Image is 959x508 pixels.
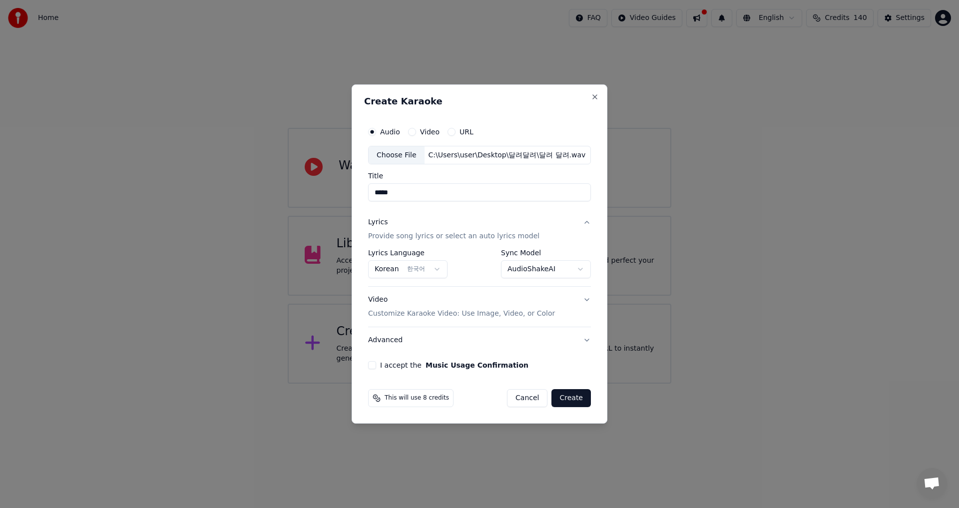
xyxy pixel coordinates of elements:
[368,309,555,319] p: Customize Karaoke Video: Use Image, Video, or Color
[425,150,590,160] div: C:\Users\user\Desktop\달려달려\달려 달려.wav
[369,146,425,164] div: Choose File
[460,128,474,135] label: URL
[368,232,539,242] p: Provide song lyrics or select an auto lyrics model
[368,218,388,228] div: Lyrics
[501,250,591,257] label: Sync Model
[368,250,591,287] div: LyricsProvide song lyrics or select an auto lyrics model
[426,362,528,369] button: I accept the
[385,394,449,402] span: This will use 8 credits
[368,327,591,353] button: Advanced
[380,362,528,369] label: I accept the
[368,287,591,327] button: VideoCustomize Karaoke Video: Use Image, Video, or Color
[380,128,400,135] label: Audio
[368,295,555,319] div: Video
[368,173,591,180] label: Title
[420,128,440,135] label: Video
[364,97,595,106] h2: Create Karaoke
[507,389,547,407] button: Cancel
[368,250,448,257] label: Lyrics Language
[368,210,591,250] button: LyricsProvide song lyrics or select an auto lyrics model
[551,389,591,407] button: Create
